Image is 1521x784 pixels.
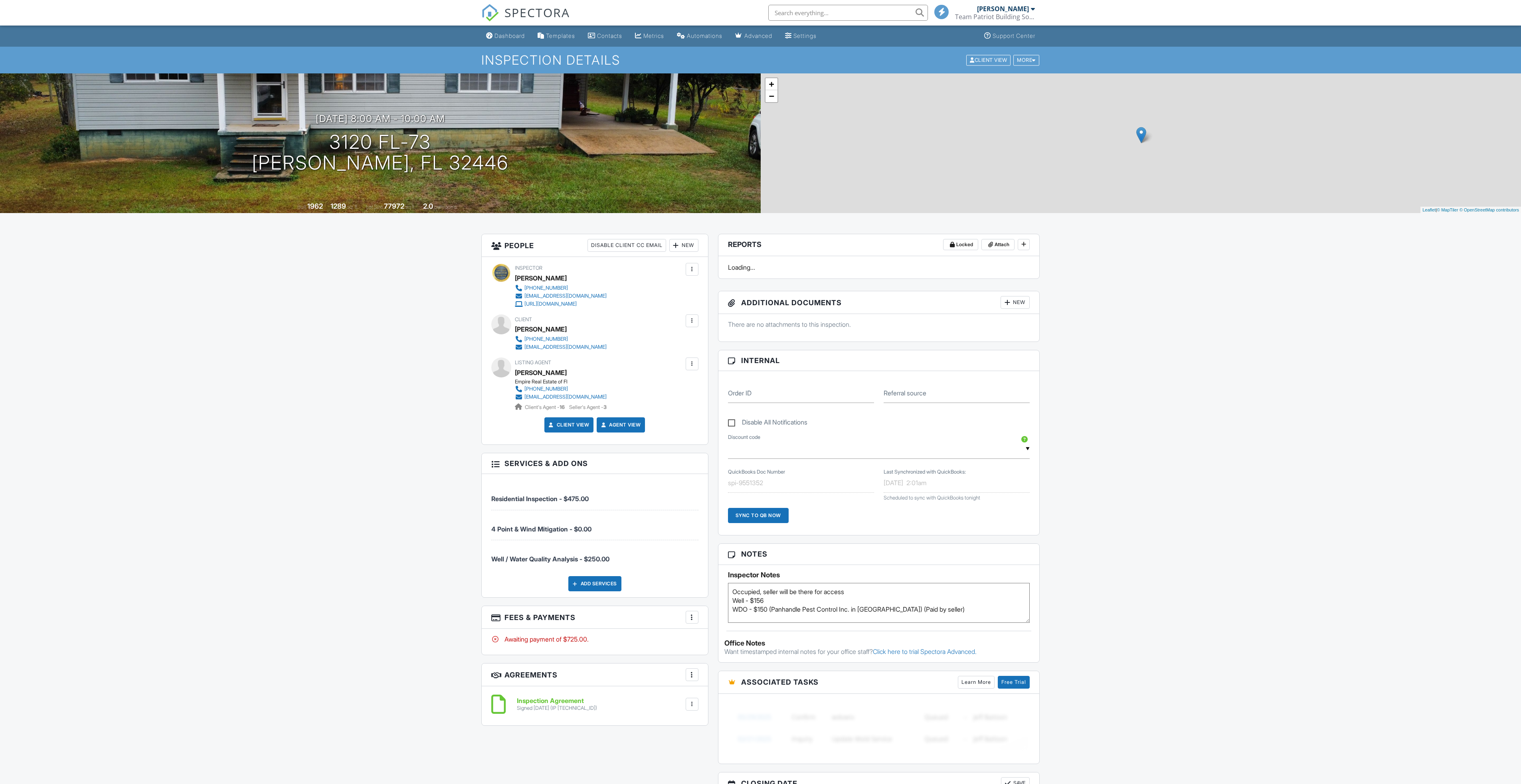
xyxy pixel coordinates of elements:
div: 2.0 [423,202,433,210]
a: [PERSON_NAME] [515,367,567,379]
h3: Fees & Payments [482,606,708,629]
a: Contacts [585,29,625,43]
p: There are no attachments to this inspection. [728,320,1030,329]
div: [PERSON_NAME] [977,5,1029,13]
label: Discount code [728,434,760,441]
div: [EMAIL_ADDRESS][DOMAIN_NAME] [524,394,607,400]
div: Dashboard [494,32,525,39]
div: Sync to QB Now [728,508,789,523]
h1: Inspection Details [481,53,1040,67]
a: [EMAIL_ADDRESS][DOMAIN_NAME] [515,292,607,300]
a: Zoom out [765,90,777,102]
a: Advanced [732,29,775,43]
li: Service: 4 Point & Wind Mitigation [491,510,698,540]
h3: Notes [718,544,1040,565]
h5: Inspector Notes [728,571,1030,579]
a: Client View [547,421,589,429]
div: Empire Real Estate of Fl [515,379,613,385]
li: Service: Well / Water Quality Analysis [491,540,698,570]
a: Metrics [632,29,667,43]
a: © MapTiler [1437,207,1458,212]
span: Client's Agent - [525,404,566,410]
div: Add Services [568,576,621,591]
a: [EMAIL_ADDRESS][DOMAIN_NAME] [515,343,607,351]
div: Metrics [643,32,664,39]
div: Advanced [744,32,772,39]
span: Associated Tasks [741,677,819,687]
div: 1962 [307,202,323,210]
div: Office Notes [724,639,1034,647]
div: Templates [546,32,575,39]
div: Client View [966,55,1011,65]
div: Support Center [993,32,1035,39]
span: SPECTORA [504,4,570,21]
div: [EMAIL_ADDRESS][DOMAIN_NAME] [524,344,607,350]
img: The Best Home Inspection Software - Spectora [481,4,499,22]
a: Inspection Agreement Signed [DATE] (IP [TECHNICAL_ID]) [517,697,597,711]
span: Scheduled to sync with QuickBooks tonight [884,495,980,501]
p: Want timestamped internal notes for your office staff? [724,647,1034,656]
div: Automations [687,32,722,39]
span: Inspector [515,265,542,271]
h3: Internal [718,350,1040,371]
a: Dashboard [483,29,528,43]
span: 4 Point & Wind Mitigation - $0.00 [491,525,591,533]
div: [URL][DOMAIN_NAME] [524,301,577,307]
a: Support Center [981,29,1038,43]
h3: People [482,234,708,257]
label: Referral source [884,389,926,397]
div: New [669,239,698,252]
label: Disable All Notifications [728,419,807,429]
a: Client View [965,57,1013,63]
a: [URL][DOMAIN_NAME] [515,300,607,308]
a: Automations (Basic) [674,29,726,43]
a: [PHONE_NUMBER] [515,385,607,393]
div: [PHONE_NUMBER] [524,336,568,342]
h3: Agreements [482,664,708,686]
div: New [1001,296,1030,309]
textarea: Occupied, seller will be there for access Well - $156 WDO - $150 (Panhandle Pest Control Inc. in ... [728,583,1030,623]
a: [EMAIL_ADDRESS][DOMAIN_NAME] [515,393,607,401]
div: [PHONE_NUMBER] [524,386,568,392]
a: [PHONE_NUMBER] [515,335,607,343]
label: QuickBooks Doc Number [728,468,785,476]
span: Seller's Agent - [569,404,607,410]
input: Search everything... [768,5,928,21]
h3: Additional Documents [718,291,1040,314]
h3: [DATE] 8:00 am - 10:00 am [316,113,445,124]
h1: 3120 FL-73 [PERSON_NAME], FL 32446 [252,132,508,174]
label: Order ID [728,389,752,397]
a: [PHONE_NUMBER] [515,284,607,292]
h6: Inspection Agreement [517,697,597,705]
span: sq. ft. [347,204,358,210]
a: Click here to trial Spectora Advanced. [873,648,977,656]
div: Team Patriot Building Solutions [955,13,1035,21]
div: Disable Client CC Email [587,239,666,252]
div: [PHONE_NUMBER] [524,285,568,291]
img: blurred-tasks-251b60f19c3f713f9215ee2a18cbf2105fc2d72fcd585247cf5e9ec0c957c1dd.png [728,700,1030,756]
label: Last Synchronized with QuickBooks: [884,468,966,476]
a: Zoom in [765,78,777,90]
span: Well / Water Quality Analysis - $250.00 [491,555,609,563]
a: © OpenStreetMap contributors [1460,207,1519,212]
a: SPECTORA [481,11,570,28]
span: Client [515,316,532,322]
span: bathrooms [434,204,457,210]
li: Service: Residential Inspection [491,480,698,510]
a: Free Trial [998,676,1030,689]
div: Contacts [597,32,622,39]
a: Learn More [958,676,995,689]
div: 1289 [330,202,346,210]
span: Residential Inspection - $475.00 [491,495,589,503]
div: Awaiting payment of $725.00. [491,635,698,644]
a: Settings [782,29,820,43]
div: Signed [DATE] (IP [TECHNICAL_ID]) [517,705,597,711]
a: Templates [534,29,578,43]
span: sq.ft. [405,204,415,210]
strong: 16 [560,404,565,410]
div: [EMAIL_ADDRESS][DOMAIN_NAME] [524,293,607,299]
span: Lot Size [366,204,383,210]
strong: 3 [603,404,607,410]
div: More [1013,55,1039,65]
